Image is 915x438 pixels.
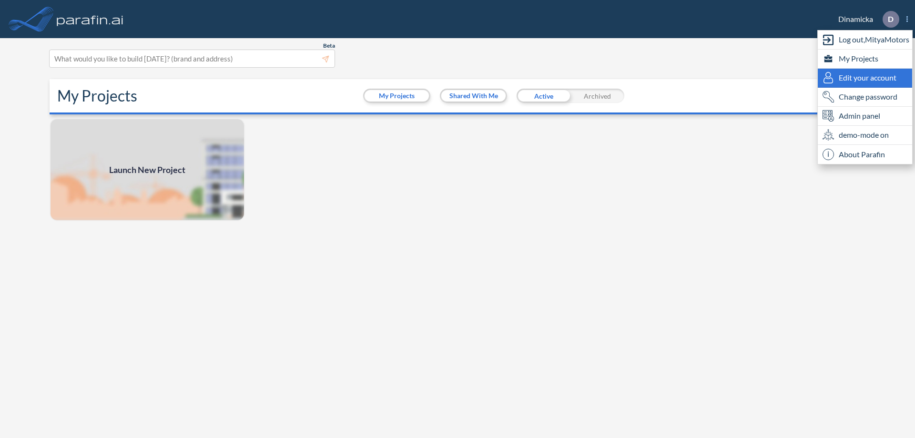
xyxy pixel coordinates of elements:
[50,118,245,221] img: add
[839,53,878,64] span: My Projects
[839,110,880,122] span: Admin panel
[55,10,125,29] img: logo
[818,50,912,69] div: My Projects
[839,72,896,83] span: Edit your account
[818,31,912,50] div: Log out
[818,107,912,126] div: Admin panel
[50,118,245,221] a: Launch New Project
[818,145,912,164] div: About Parafin
[323,42,335,50] span: Beta
[823,149,834,160] span: i
[109,163,185,176] span: Launch New Project
[517,89,570,103] div: Active
[839,149,885,160] span: About Parafin
[570,89,624,103] div: Archived
[365,90,429,102] button: My Projects
[818,88,912,107] div: Change password
[888,15,894,23] p: D
[441,90,506,102] button: Shared With Me
[839,129,889,141] span: demo-mode on
[839,34,909,45] span: Log out, MityaMotors
[824,11,908,28] div: Dinamicka
[818,126,912,145] div: demo-mode on
[57,87,137,105] h2: My Projects
[839,91,897,102] span: Change password
[818,69,912,88] div: Edit user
